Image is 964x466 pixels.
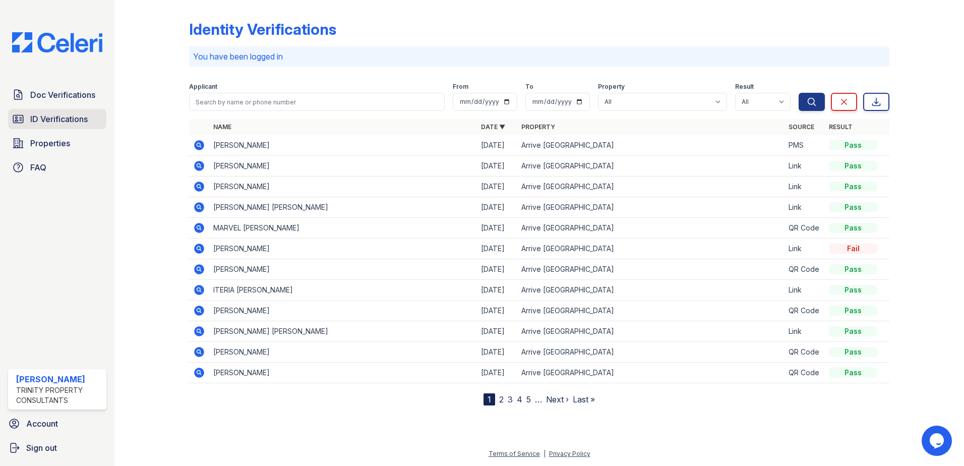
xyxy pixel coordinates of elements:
label: Result [735,83,754,91]
td: [PERSON_NAME] [209,156,477,177]
td: ITERIA [PERSON_NAME] [209,280,477,301]
td: [PERSON_NAME] [209,363,477,383]
a: Privacy Policy [549,450,590,457]
td: Arrive [GEOGRAPHIC_DATA] [517,259,785,280]
td: [PERSON_NAME] [PERSON_NAME] [209,321,477,342]
a: Terms of Service [489,450,540,457]
div: Pass [829,368,877,378]
td: PMS [785,135,825,156]
div: Trinity Property Consultants [16,385,102,405]
td: [PERSON_NAME] [PERSON_NAME] [209,197,477,218]
a: Account [4,414,110,434]
a: Sign out [4,438,110,458]
label: Applicant [189,83,217,91]
a: 3 [508,394,513,404]
div: Pass [829,264,877,274]
div: | [544,450,546,457]
td: QR Code [785,342,825,363]
td: Arrive [GEOGRAPHIC_DATA] [517,301,785,321]
div: Pass [829,161,877,171]
td: Link [785,156,825,177]
td: [DATE] [477,135,517,156]
span: Doc Verifications [30,89,95,101]
span: ID Verifications [30,113,88,125]
label: To [525,83,533,91]
td: [PERSON_NAME] [209,135,477,156]
a: FAQ [8,157,106,178]
span: Sign out [26,442,57,454]
div: Pass [829,306,877,316]
td: [DATE] [477,321,517,342]
div: Pass [829,182,877,192]
td: Arrive [GEOGRAPHIC_DATA] [517,197,785,218]
a: 2 [499,394,504,404]
td: [DATE] [477,156,517,177]
label: Property [598,83,625,91]
a: 4 [517,394,522,404]
span: … [535,393,542,405]
a: 5 [526,394,531,404]
span: FAQ [30,161,46,173]
div: Pass [829,347,877,357]
td: [DATE] [477,280,517,301]
td: Link [785,321,825,342]
td: [DATE] [477,239,517,259]
td: Link [785,177,825,197]
td: Arrive [GEOGRAPHIC_DATA] [517,342,785,363]
td: Arrive [GEOGRAPHIC_DATA] [517,135,785,156]
div: Fail [829,244,877,254]
td: QR Code [785,259,825,280]
img: CE_Logo_Blue-a8612792a0a2168367f1c8372b55b34899dd931a85d93a1a3d3e32e68fde9ad4.png [4,32,110,52]
td: Arrive [GEOGRAPHIC_DATA] [517,177,785,197]
div: Pass [829,223,877,233]
div: 1 [484,393,495,405]
td: Arrive [GEOGRAPHIC_DATA] [517,156,785,177]
td: [PERSON_NAME] [209,342,477,363]
td: [DATE] [477,363,517,383]
td: Link [785,197,825,218]
label: From [453,83,468,91]
td: Arrive [GEOGRAPHIC_DATA] [517,363,785,383]
div: Identity Verifications [189,20,336,38]
td: QR Code [785,363,825,383]
td: Arrive [GEOGRAPHIC_DATA] [517,280,785,301]
div: Pass [829,202,877,212]
td: [DATE] [477,342,517,363]
td: Arrive [GEOGRAPHIC_DATA] [517,239,785,259]
p: You have been logged in [193,50,885,63]
iframe: chat widget [922,426,954,456]
td: [DATE] [477,197,517,218]
td: [PERSON_NAME] [209,301,477,321]
a: Source [789,123,814,131]
div: Pass [829,326,877,336]
td: MARVEL [PERSON_NAME] [209,218,477,239]
a: Date ▼ [481,123,505,131]
td: [PERSON_NAME] [209,259,477,280]
div: [PERSON_NAME] [16,373,102,385]
a: ID Verifications [8,109,106,129]
td: Arrive [GEOGRAPHIC_DATA] [517,321,785,342]
td: Link [785,239,825,259]
input: Search by name or phone number [189,93,445,111]
td: [DATE] [477,301,517,321]
a: Last » [573,394,595,404]
td: [DATE] [477,218,517,239]
a: Property [521,123,555,131]
td: QR Code [785,218,825,239]
span: Properties [30,137,70,149]
td: [PERSON_NAME] [209,239,477,259]
a: Name [213,123,231,131]
a: Doc Verifications [8,85,106,105]
td: QR Code [785,301,825,321]
div: Pass [829,140,877,150]
span: Account [26,418,58,430]
td: [PERSON_NAME] [209,177,477,197]
td: [DATE] [477,259,517,280]
a: Result [829,123,853,131]
td: Link [785,280,825,301]
a: Next › [546,394,569,404]
td: [DATE] [477,177,517,197]
div: Pass [829,285,877,295]
td: Arrive [GEOGRAPHIC_DATA] [517,218,785,239]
